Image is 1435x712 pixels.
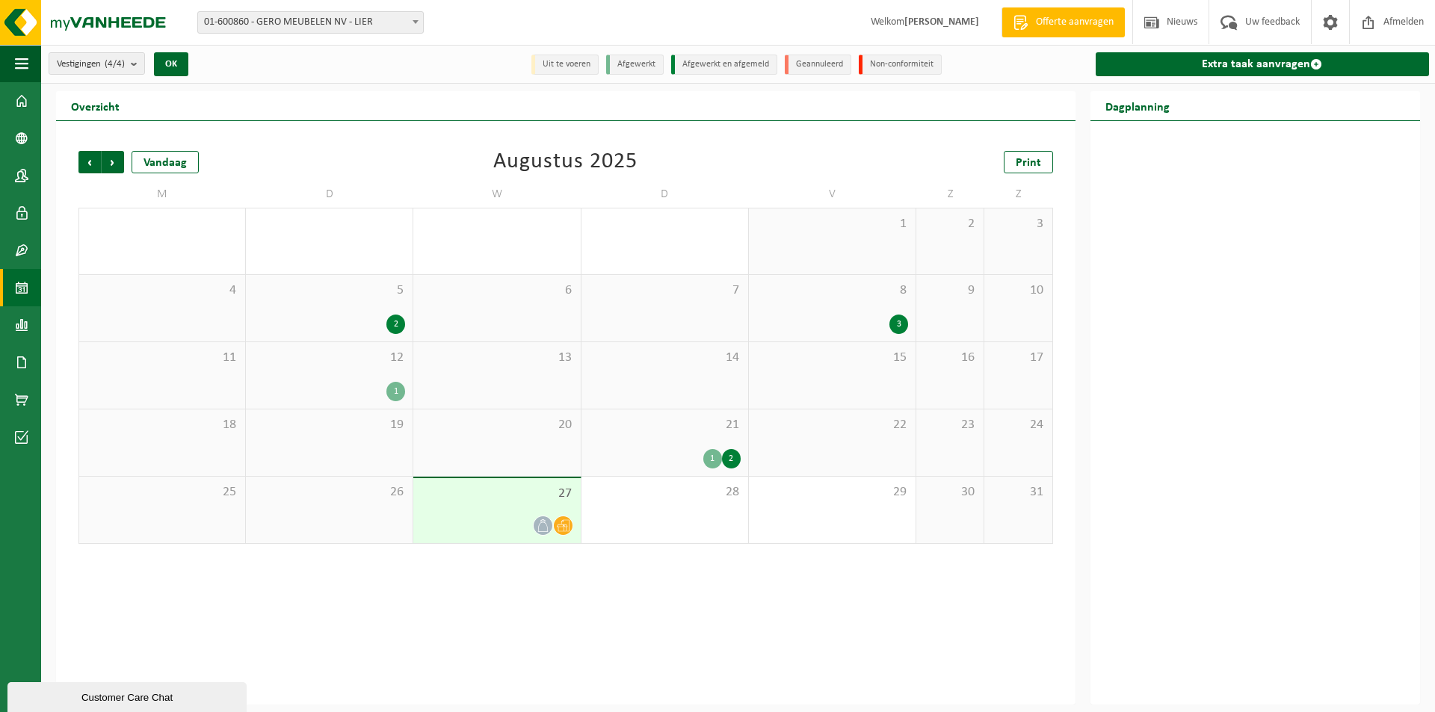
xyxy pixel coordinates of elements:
span: 6 [421,282,573,299]
a: Extra taak aanvragen [1096,52,1429,76]
td: V [749,181,916,208]
span: 30 [924,484,976,501]
div: 3 [889,315,908,334]
span: 23 [924,417,976,433]
span: 2 [924,216,976,232]
td: W [413,181,581,208]
td: D [246,181,413,208]
div: Vandaag [132,151,199,173]
span: 01-600860 - GERO MEUBELEN NV - LIER [198,12,423,33]
count: (4/4) [105,59,125,69]
a: Offerte aanvragen [1002,7,1125,37]
strong: [PERSON_NAME] [904,16,979,28]
span: 19 [253,417,405,433]
span: 01-600860 - GERO MEUBELEN NV - LIER [197,11,424,34]
span: 4 [87,282,238,299]
td: M [78,181,246,208]
span: 26 [253,484,405,501]
span: 15 [756,350,908,366]
span: 9 [924,282,976,299]
span: Print [1016,157,1041,169]
span: 21 [589,417,741,433]
span: 7 [589,282,741,299]
span: 11 [87,350,238,366]
li: Non-conformiteit [859,55,942,75]
td: Z [984,181,1052,208]
button: OK [154,52,188,76]
span: 1 [756,216,908,232]
td: D [581,181,749,208]
span: 28 [589,484,741,501]
span: 20 [421,417,573,433]
iframe: chat widget [7,679,250,712]
span: 10 [992,282,1044,299]
span: 3 [992,216,1044,232]
span: 18 [87,417,238,433]
span: 17 [992,350,1044,366]
span: 24 [992,417,1044,433]
li: Uit te voeren [531,55,599,75]
li: Geannuleerd [785,55,851,75]
h2: Dagplanning [1090,91,1185,120]
div: Augustus 2025 [493,151,638,173]
div: 2 [386,315,405,334]
span: Vorige [78,151,101,173]
span: 22 [756,417,908,433]
a: Print [1004,151,1053,173]
button: Vestigingen(4/4) [49,52,145,75]
span: 8 [756,282,908,299]
span: 14 [589,350,741,366]
span: 13 [421,350,573,366]
span: Volgende [102,151,124,173]
span: 27 [421,486,573,502]
div: 1 [703,449,722,468]
span: 12 [253,350,405,366]
div: 2 [722,449,741,468]
td: Z [916,181,984,208]
li: Afgewerkt [606,55,664,75]
span: Vestigingen [57,53,125,75]
h2: Overzicht [56,91,135,120]
span: 31 [992,484,1044,501]
div: 1 [386,382,405,401]
span: 5 [253,282,405,299]
span: Offerte aanvragen [1032,15,1117,30]
span: 29 [756,484,908,501]
li: Afgewerkt en afgemeld [671,55,777,75]
span: 25 [87,484,238,501]
span: 16 [924,350,976,366]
